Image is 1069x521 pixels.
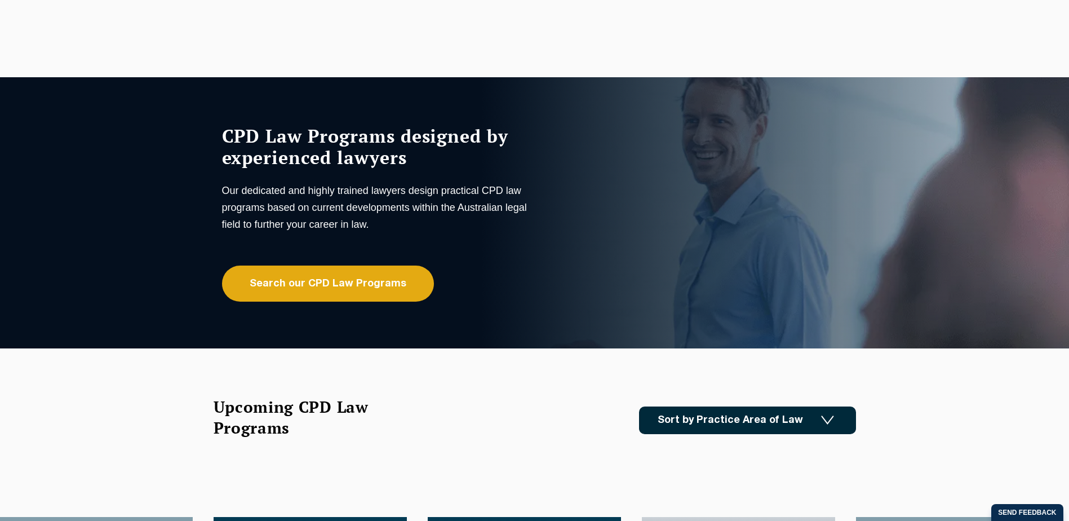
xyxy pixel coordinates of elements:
h1: CPD Law Programs designed by experienced lawyers [222,125,532,168]
a: Sort by Practice Area of Law [639,407,856,434]
a: Search our CPD Law Programs [222,266,434,302]
img: Icon [821,416,834,425]
h2: Upcoming CPD Law Programs [214,396,397,438]
p: Our dedicated and highly trained lawyers design practical CPD law programs based on current devel... [222,182,532,233]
